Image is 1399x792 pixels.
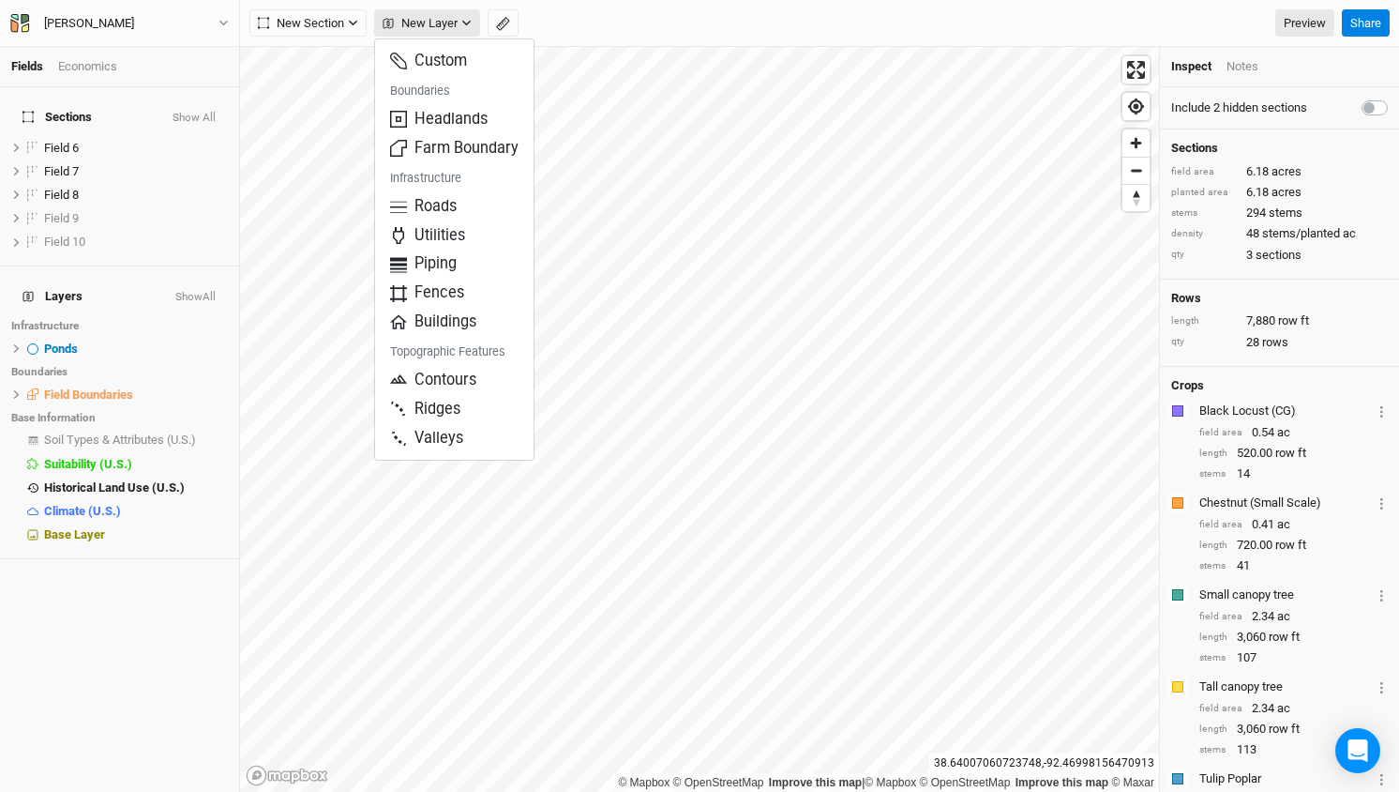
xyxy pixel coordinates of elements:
a: Mapbox logo [246,765,328,786]
div: Inspect [1171,58,1211,75]
span: acres [1271,184,1301,201]
span: stems/planted ac [1262,225,1356,242]
span: Field 8 [44,188,79,202]
div: Field 10 [44,235,228,250]
span: Zoom out [1122,158,1150,184]
div: Historical Land Use (U.S.) [44,480,228,495]
div: 48 [1171,225,1388,242]
div: Suitability (U.S.) [44,457,228,472]
span: ac [1277,700,1290,717]
span: Layers [23,289,83,304]
div: 107 [1199,649,1388,666]
div: 520.00 [1199,445,1388,462]
span: Reset bearing to north [1122,185,1150,211]
span: Field 7 [44,164,79,178]
span: Find my location [1122,93,1150,120]
div: 14 [1199,465,1388,482]
div: 113 [1199,741,1388,758]
div: planted area [1171,186,1237,200]
div: 2.34 [1199,700,1388,717]
div: density [1171,227,1237,241]
span: rows [1262,334,1288,351]
button: ShowAll [174,291,217,304]
span: Field Boundaries [44,388,133,402]
div: length [1171,314,1237,328]
div: stems [1199,743,1227,757]
span: row ft [1275,537,1306,554]
div: Chestnut (Small Scale) [1199,495,1372,511]
span: row ft [1278,312,1309,329]
button: Share [1342,9,1390,38]
div: 6.18 [1171,184,1388,201]
div: Field 8 [44,188,228,203]
h4: Rows [1171,291,1388,306]
span: Headlands [390,109,488,130]
div: 0.54 [1199,424,1388,441]
button: Enter fullscreen [1122,56,1150,84]
span: Fences [390,282,464,304]
div: Ponds [44,342,228,357]
a: Maxar [1111,776,1154,789]
div: Field 6 [44,141,228,156]
a: Preview [1275,9,1334,38]
span: Field 6 [44,141,79,155]
div: 7,880 [1171,312,1388,329]
div: field area [1199,702,1242,716]
span: Field 10 [44,235,85,249]
div: 3,060 [1199,721,1388,738]
div: Tulip Poplar [1199,770,1372,787]
div: Climate (U.S.) [44,504,228,519]
a: Mapbox [865,776,916,789]
span: Buildings [390,312,476,333]
label: Include 2 hidden sections [1171,99,1307,116]
div: Notes [1226,58,1258,75]
a: Improve this map [1015,776,1108,789]
a: Mapbox [618,776,669,789]
span: Sections [23,110,92,125]
span: row ft [1269,629,1300,646]
div: Tom Sawyer_CRCL [44,14,134,33]
button: New Section [249,9,367,38]
button: Zoom out [1122,157,1150,184]
span: New Layer [383,14,458,33]
div: Field 7 [44,164,228,179]
span: Historical Land Use (U.S.) [44,480,185,495]
div: stems [1199,651,1227,665]
div: field area [1171,165,1237,179]
div: Soil Types & Attributes (U.S.) [44,433,228,448]
button: Crop Usage [1376,400,1388,421]
span: Base Layer [44,527,105,541]
canvas: Map [240,47,1159,792]
span: ac [1277,424,1290,441]
button: Show All [172,112,217,125]
div: Economics [58,58,117,75]
span: Ridges [390,399,460,420]
span: Suitability (U.S.) [44,457,132,471]
span: row ft [1269,721,1300,738]
div: length [1199,539,1227,553]
span: Climate (U.S.) [44,504,121,518]
button: Shortcut: M [488,9,519,38]
div: Field Boundaries [44,388,228,403]
span: row ft [1275,445,1306,462]
div: Field 9 [44,211,228,226]
div: 41 [1199,557,1388,574]
div: Small canopy tree [1199,586,1372,603]
div: Tall canopy tree [1199,678,1372,695]
div: field area [1199,426,1242,440]
h4: Crops [1171,378,1204,393]
button: Zoom in [1122,129,1150,157]
span: acres [1271,163,1301,180]
div: length [1199,447,1227,461]
div: 3,060 [1199,629,1388,646]
div: 2.34 [1199,608,1388,625]
h6: Infrastructure [368,163,534,192]
span: ac [1277,608,1290,625]
h4: Sections [1171,141,1388,156]
a: Fields [11,59,43,73]
div: field area [1199,518,1242,532]
span: Roads [390,196,457,218]
button: [PERSON_NAME] [9,13,230,34]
